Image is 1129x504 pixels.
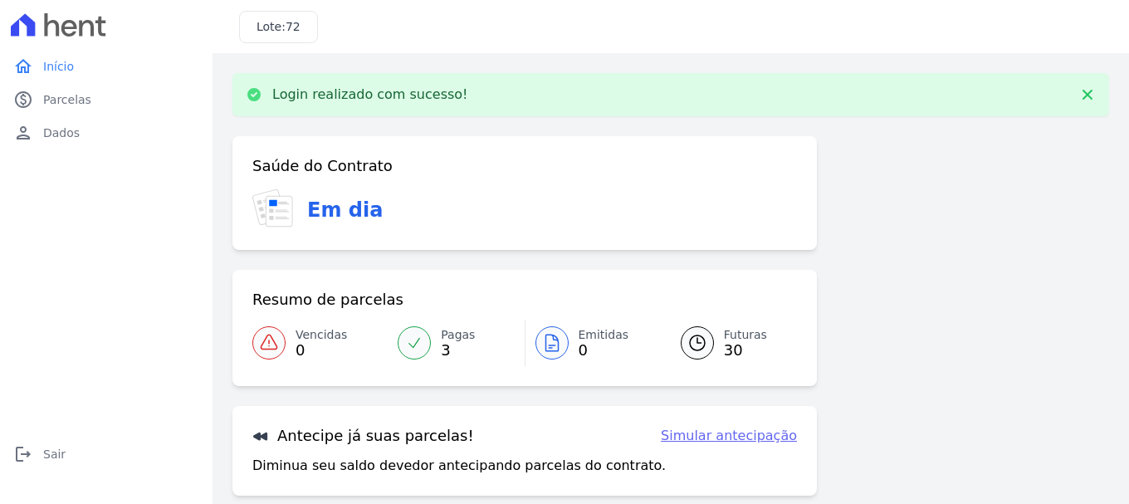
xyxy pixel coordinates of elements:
[7,50,206,83] a: homeInício
[661,426,797,446] a: Simular antecipação
[252,456,666,476] p: Diminua seu saldo devedor antecipando parcelas do contrato.
[724,326,767,344] span: Futuras
[252,290,403,310] h3: Resumo de parcelas
[43,125,80,141] span: Dados
[296,344,347,357] span: 0
[13,90,33,110] i: paid
[724,344,767,357] span: 30
[13,123,33,143] i: person
[296,326,347,344] span: Vencidas
[43,446,66,462] span: Sair
[13,56,33,76] i: home
[307,195,383,225] h3: Em dia
[272,86,468,103] p: Login realizado com sucesso!
[43,58,74,75] span: Início
[7,83,206,116] a: paidParcelas
[252,320,388,366] a: Vencidas 0
[257,18,301,36] h3: Lote:
[7,438,206,471] a: logoutSair
[388,320,524,366] a: Pagas 3
[13,444,33,464] i: logout
[579,326,629,344] span: Emitidas
[525,320,661,366] a: Emitidas 0
[661,320,797,366] a: Futuras 30
[7,116,206,149] a: personDados
[286,20,301,33] span: 72
[252,156,393,176] h3: Saúde do Contrato
[43,91,91,108] span: Parcelas
[441,344,475,357] span: 3
[579,344,629,357] span: 0
[441,326,475,344] span: Pagas
[252,426,474,446] h3: Antecipe já suas parcelas!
